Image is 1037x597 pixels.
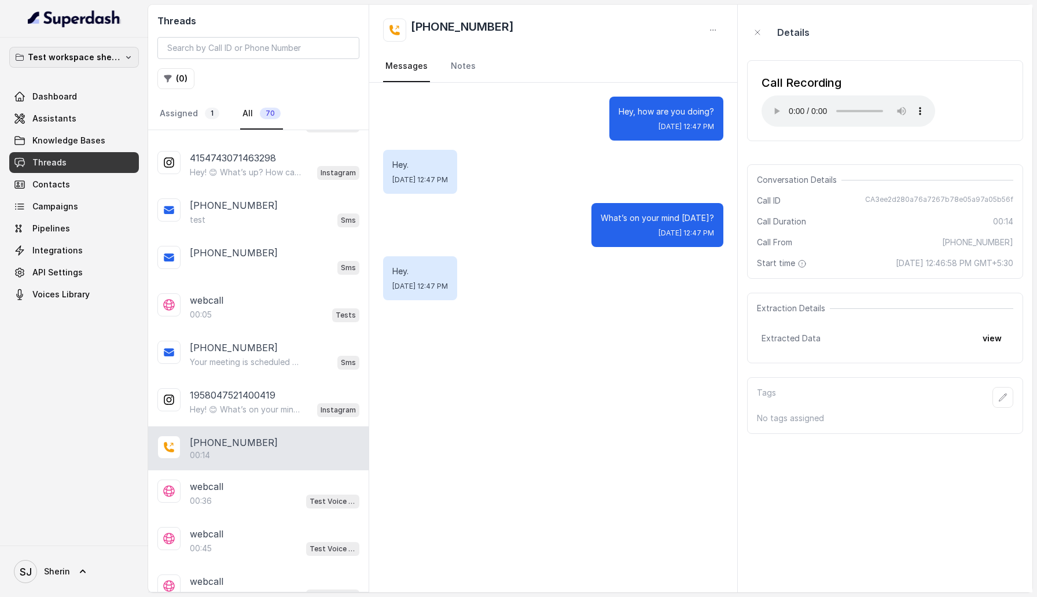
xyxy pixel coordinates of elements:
p: Instagram [321,167,356,179]
a: Integrations [9,240,139,261]
p: [PHONE_NUMBER] [190,198,278,212]
nav: Tabs [157,98,359,130]
a: Knowledge Bases [9,130,139,151]
a: Assistants [9,108,139,129]
a: Pipelines [9,218,139,239]
p: [PHONE_NUMBER] [190,436,278,449]
span: Call From [757,237,792,248]
p: Test Voice Assistant [310,543,356,555]
p: 00:14 [190,449,210,461]
p: 00:05 [190,309,212,320]
span: Call ID [757,195,781,207]
span: [DATE] 12:47 PM [392,175,448,185]
p: Sms [341,357,356,368]
p: Hey, how are you doing? [619,106,714,117]
button: (0) [157,68,194,89]
p: Test workspace sherin - limits of workspace naming [28,50,120,64]
p: Instagram [321,404,356,416]
div: Call Recording [762,75,935,91]
span: Pipelines [32,223,70,234]
span: Contacts [32,179,70,190]
p: What’s on your mind [DATE]? [601,212,714,224]
span: API Settings [32,267,83,278]
span: Extraction Details [757,303,830,314]
p: test [190,214,205,226]
p: [PHONE_NUMBER] [190,341,278,355]
span: Dashboard [32,91,77,102]
p: Your meeting is scheduled for [DATE] 11:30 AM. Please confirm if this is correct. [190,356,301,368]
h2: [PHONE_NUMBER] [411,19,514,42]
nav: Tabs [383,51,723,82]
input: Search by Call ID or Phone Number [157,37,359,59]
p: webcall [190,293,223,307]
p: Tags [757,387,776,408]
p: 4154743071463298 [190,151,276,165]
p: 00:36 [190,495,212,507]
p: Hey. [392,159,448,171]
span: [PHONE_NUMBER] [942,237,1013,248]
text: SJ [20,566,32,578]
span: Call Duration [757,216,806,227]
span: Extracted Data [762,333,821,344]
p: webcall [190,527,223,541]
a: Campaigns [9,196,139,217]
span: CA3ee2d280a76a7267b78e05a97a05b56f [865,195,1013,207]
a: Contacts [9,174,139,195]
span: [DATE] 12:47 PM [392,282,448,291]
span: [DATE] 12:47 PM [659,229,714,238]
a: Assigned1 [157,98,222,130]
span: Conversation Details [757,174,841,186]
span: [DATE] 12:46:58 PM GMT+5:30 [896,257,1013,269]
p: No tags assigned [757,412,1013,424]
audio: Your browser does not support the audio element. [762,95,935,127]
a: API Settings [9,262,139,283]
a: Messages [383,51,430,82]
button: view [976,328,1009,349]
p: webcall [190,480,223,493]
button: Test workspace sherin - limits of workspace naming [9,47,139,68]
h2: Threads [157,14,359,28]
p: Hey! 😊 What’s on your mind? [190,404,301,415]
a: All70 [240,98,283,130]
span: Threads [32,157,67,168]
p: Tests [336,309,356,321]
span: Sherin [44,566,70,577]
span: 70 [260,108,281,119]
span: 00:14 [993,216,1013,227]
p: Hey! 😊 What’s up? How can I help you [DATE]? [190,167,301,178]
a: Threads [9,152,139,173]
p: Hey. [392,266,448,277]
p: Sms [341,262,356,274]
p: Sms [341,215,356,226]
span: Start time [757,257,809,269]
a: Dashboard [9,86,139,107]
a: Sherin [9,555,139,588]
a: Notes [448,51,478,82]
span: [DATE] 12:47 PM [659,122,714,131]
span: Assistants [32,113,76,124]
p: [PHONE_NUMBER] [190,246,278,260]
p: 1958047521400419 [190,388,275,402]
p: Test Voice Assistant [310,496,356,507]
span: Integrations [32,245,83,256]
span: Knowledge Bases [32,135,105,146]
span: 1 [205,108,219,119]
p: webcall [190,574,223,588]
a: Voices Library [9,284,139,305]
img: light.svg [28,9,121,28]
p: 00:45 [190,543,212,554]
p: Details [777,25,810,39]
span: Voices Library [32,289,90,300]
span: Campaigns [32,201,78,212]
